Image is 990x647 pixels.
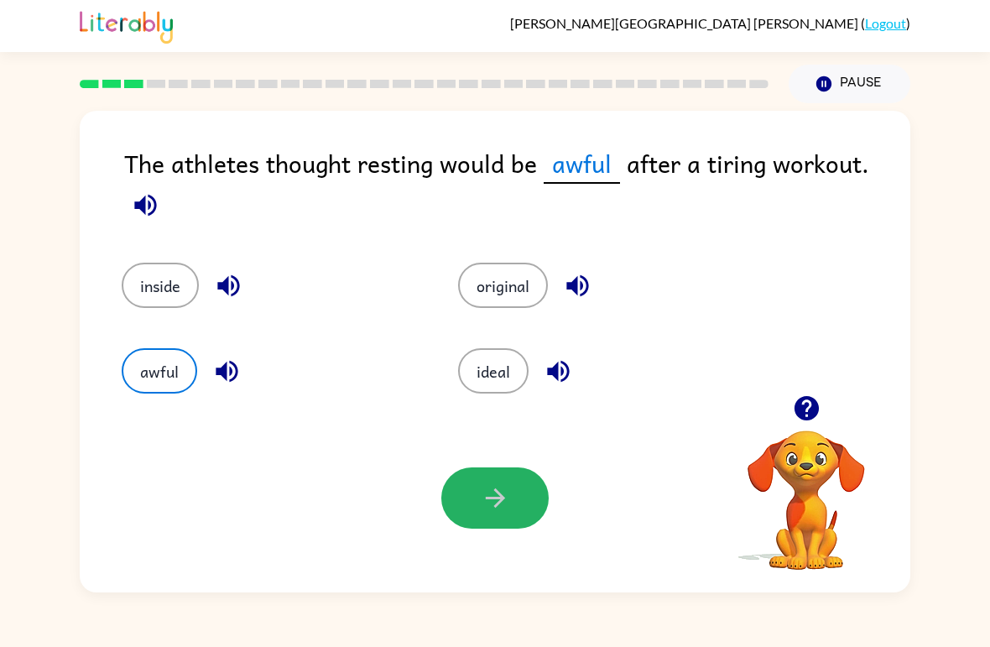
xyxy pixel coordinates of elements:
[865,15,906,31] a: Logout
[510,15,910,31] div: ( )
[122,263,199,308] button: inside
[544,144,620,184] span: awful
[789,65,910,103] button: Pause
[722,404,890,572] video: Your browser must support playing .mp4 files to use Literably. Please try using another browser.
[458,263,548,308] button: original
[122,348,197,394] button: awful
[510,15,861,31] span: [PERSON_NAME][GEOGRAPHIC_DATA] [PERSON_NAME]
[124,144,910,229] div: The athletes thought resting would be after a tiring workout.
[80,7,173,44] img: Literably
[458,348,529,394] button: ideal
